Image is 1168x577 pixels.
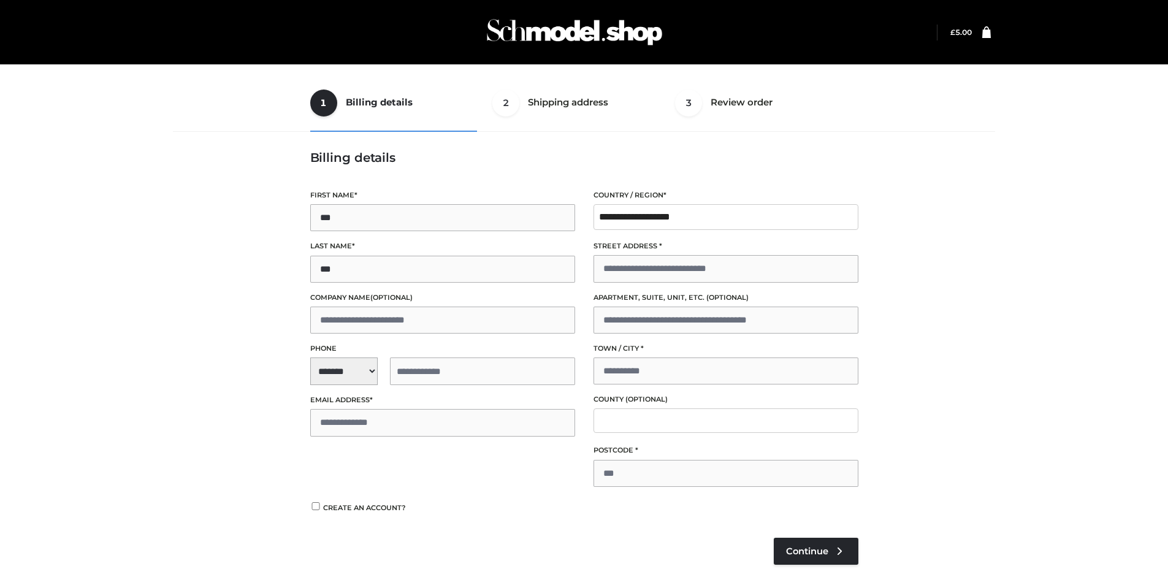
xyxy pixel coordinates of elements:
[310,240,575,252] label: Last name
[310,343,575,354] label: Phone
[625,395,668,403] span: (optional)
[310,189,575,201] label: First name
[950,28,972,37] a: £5.00
[370,293,413,302] span: (optional)
[310,502,321,510] input: Create an account?
[310,150,858,165] h3: Billing details
[594,445,858,456] label: Postcode
[594,189,858,201] label: Country / Region
[594,343,858,354] label: Town / City
[774,538,858,565] a: Continue
[950,28,955,37] span: £
[786,546,828,557] span: Continue
[310,394,575,406] label: Email address
[950,28,972,37] bdi: 5.00
[483,8,666,56] img: Schmodel Admin 964
[310,292,575,304] label: Company name
[594,240,858,252] label: Street address
[594,394,858,405] label: County
[706,293,749,302] span: (optional)
[323,503,406,512] span: Create an account?
[594,292,858,304] label: Apartment, suite, unit, etc.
